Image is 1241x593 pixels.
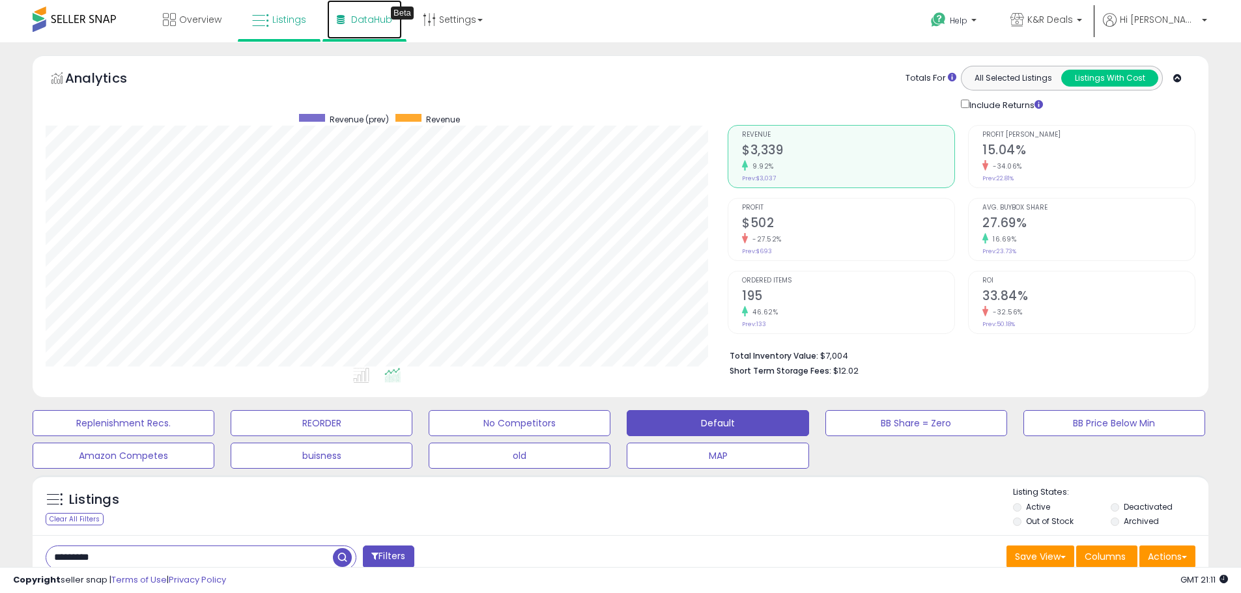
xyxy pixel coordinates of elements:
[13,574,226,586] div: seller snap | |
[231,410,412,436] button: REORDER
[426,114,460,125] span: Revenue
[429,443,610,469] button: old
[351,13,392,26] span: DataHub
[1103,13,1207,42] a: Hi [PERSON_NAME]
[13,573,61,586] strong: Copyright
[1180,573,1228,586] span: 2025-09-15 21:11 GMT
[988,234,1016,244] small: 16.69%
[748,234,782,244] small: -27.52%
[742,131,954,139] span: Revenue
[1085,550,1126,563] span: Columns
[1026,501,1050,512] label: Active
[982,204,1195,212] span: Avg. Buybox Share
[363,545,414,568] button: Filters
[1006,545,1074,568] button: Save View
[429,410,610,436] button: No Competitors
[1120,13,1198,26] span: Hi [PERSON_NAME]
[982,215,1195,233] h2: 27.69%
[730,365,831,376] b: Short Term Storage Fees:
[1076,545,1137,568] button: Columns
[179,13,221,26] span: Overview
[1139,545,1195,568] button: Actions
[33,443,214,469] button: Amazon Competes
[742,288,954,306] h2: 195
[330,114,389,125] span: Revenue (prev)
[930,12,947,28] i: Get Help
[272,13,306,26] span: Listings
[982,320,1015,328] small: Prev: 50.18%
[742,204,954,212] span: Profit
[982,174,1014,182] small: Prev: 22.81%
[1013,486,1208,499] p: Listing States:
[833,365,859,377] span: $12.02
[951,97,1059,112] div: Include Returns
[1061,70,1158,87] button: Listings With Cost
[982,247,1016,255] small: Prev: 23.73%
[730,347,1186,363] li: $7,004
[627,410,808,436] button: Default
[730,350,818,361] b: Total Inventory Value:
[169,573,226,586] a: Privacy Policy
[742,143,954,160] h2: $3,339
[69,491,119,509] h5: Listings
[627,443,808,469] button: MAP
[982,131,1195,139] span: Profit [PERSON_NAME]
[748,161,774,171] small: 9.92%
[906,72,956,85] div: Totals For
[391,7,414,20] div: Tooltip anchor
[1124,501,1173,512] label: Deactivated
[742,247,772,255] small: Prev: $693
[982,277,1195,284] span: ROI
[742,320,766,328] small: Prev: 133
[46,513,104,525] div: Clear All Filters
[1026,516,1074,527] label: Out of Stock
[231,443,412,469] button: buisness
[742,277,954,284] span: Ordered Items
[1027,13,1073,26] span: K&R Deals
[1023,410,1205,436] button: BB Price Below Min
[988,161,1022,171] small: -34.06%
[982,288,1195,306] h2: 33.84%
[988,307,1023,317] small: -32.56%
[65,69,152,90] h5: Analytics
[825,410,1007,436] button: BB Share = Zero
[33,410,214,436] button: Replenishment Recs.
[111,573,167,586] a: Terms of Use
[920,2,990,42] a: Help
[742,174,776,182] small: Prev: $3,037
[1124,516,1159,527] label: Archived
[965,70,1062,87] button: All Selected Listings
[950,15,967,26] span: Help
[742,215,954,233] h2: $502
[748,307,778,317] small: 46.62%
[982,143,1195,160] h2: 15.04%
